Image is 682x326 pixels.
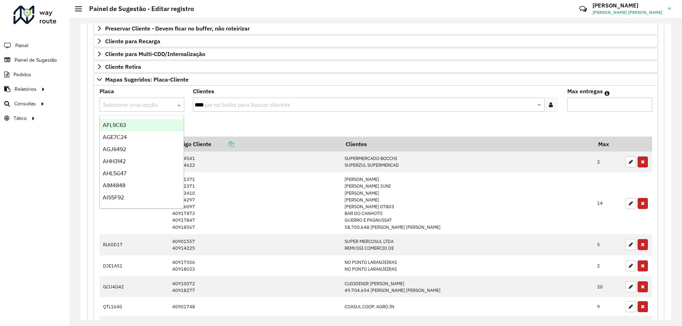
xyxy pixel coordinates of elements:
span: [PERSON_NAME] [PERSON_NAME] [592,9,662,16]
span: AIM4848 [103,182,125,188]
td: 20 [594,276,622,297]
td: 40901371 40912371 40913410 40914297 40916097 40917473 40917847 40918567 [168,172,341,234]
a: Cliente Retira [93,61,658,73]
a: Preservar Cliente - Devem ficar no buffer, não roteirizar [93,22,658,34]
span: Cliente para Recarga [105,38,160,44]
span: Preservar Cliente - Devem ficar no buffer, não roteirizar [105,26,250,31]
span: AIS5F92 [103,194,124,200]
a: Contato Rápido [575,1,591,17]
span: Painel de Sugestão [15,56,57,64]
span: Pedidos [13,71,31,78]
td: 40910072 40918277 [168,276,341,297]
em: Máximo de clientes que serão colocados na mesma rota com os clientes informados [605,90,610,96]
td: SUPER MERCOSUL LTDA REMUSSI COMERCIO DE [341,234,593,255]
td: 2 [594,255,622,276]
span: Mapas Sugeridos: Placa-Cliente [105,77,189,82]
a: Mapas Sugeridos: Placa-Cliente [93,73,658,85]
td: RLK0D17 [99,234,168,255]
td: SUPERMERCADO BOCCHI SUPERZUL SUPERMERCAD [341,151,593,172]
td: 40904541 40904622 [168,151,341,172]
h3: [PERSON_NAME] [592,2,662,9]
td: 40901557 40914225 [168,234,341,255]
th: Clientes [341,137,593,151]
td: NO PONTO LARANJEIRAS NO PONTO LARANJEIRAS [341,255,593,276]
td: COASUL COOP. AGRO IN [341,297,593,316]
span: AGE7C24 [103,134,127,140]
td: 2 [594,151,622,172]
span: AHH3142 [103,158,126,164]
label: Placa [99,87,114,95]
label: Clientes [193,87,214,95]
span: AFL9C63 [103,122,126,128]
td: 5 [594,234,622,255]
label: Max entregas [567,87,603,95]
span: Relatórios [15,85,37,93]
span: Tático [13,115,27,122]
td: QTL1640 [99,297,168,316]
a: Copiar [211,140,234,148]
ng-dropdown-panel: Options list [99,115,184,209]
td: 9 [594,297,622,316]
td: 14 [594,172,622,234]
td: DJE1A51 [99,255,168,276]
span: AGJ6492 [103,146,126,152]
span: AHL5G47 [103,170,126,176]
td: [PERSON_NAME] [PERSON_NAME] JUNI [PERSON_NAME] [PERSON_NAME] [PERSON_NAME] 07803 BAR DO CANHOTO G... [341,172,593,234]
span: Consultas [14,100,36,107]
td: CLEODENIR [PERSON_NAME] 49.704.654 [PERSON_NAME] [PERSON_NAME] [341,276,593,297]
a: Cliente para Multi-CDD/Internalização [93,48,658,60]
span: Cliente Retira [105,64,141,70]
td: 40917506 40918023 [168,255,341,276]
span: Cliente para Multi-CDD/Internalização [105,51,205,57]
td: GCU4G42 [99,276,168,297]
h2: Painel de Sugestão - Editar registro [82,5,194,13]
span: Painel [15,42,28,49]
th: Código Cliente [168,137,341,151]
a: Cliente para Recarga [93,35,658,47]
th: Max [594,137,622,151]
td: 40901748 [168,297,341,316]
